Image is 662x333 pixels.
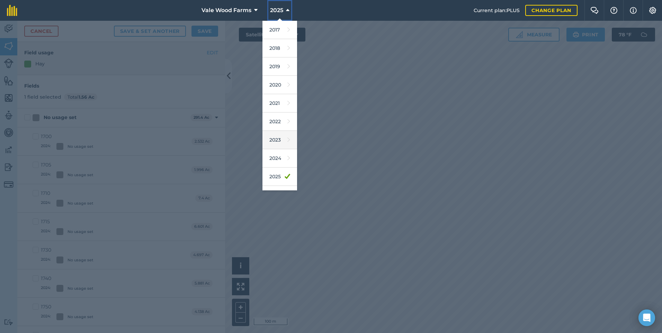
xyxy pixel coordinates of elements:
img: A question mark icon [610,7,618,14]
a: 2021 [262,94,297,112]
span: Vale Wood Farms [202,6,251,15]
div: Open Intercom Messenger [638,309,655,326]
img: Two speech bubbles overlapping with the left bubble in the forefront [590,7,599,14]
a: 2018 [262,39,297,57]
a: 2017 [262,21,297,39]
img: A cog icon [648,7,657,14]
a: 2020 [262,76,297,94]
span: 2025 [270,6,283,15]
a: 2022 [262,112,297,131]
img: svg+xml;base64,PHN2ZyB4bWxucz0iaHR0cDovL3d3dy53My5vcmcvMjAwMC9zdmciIHdpZHRoPSIxNyIgaGVpZ2h0PSIxNy... [630,6,637,15]
a: 2024 [262,149,297,168]
a: 2019 [262,57,297,76]
a: 2026 [262,186,297,204]
a: 2025 [262,168,297,186]
a: Change plan [525,5,578,16]
img: fieldmargin Logo [7,5,17,16]
span: Current plan : PLUS [474,7,520,14]
a: 2023 [262,131,297,149]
